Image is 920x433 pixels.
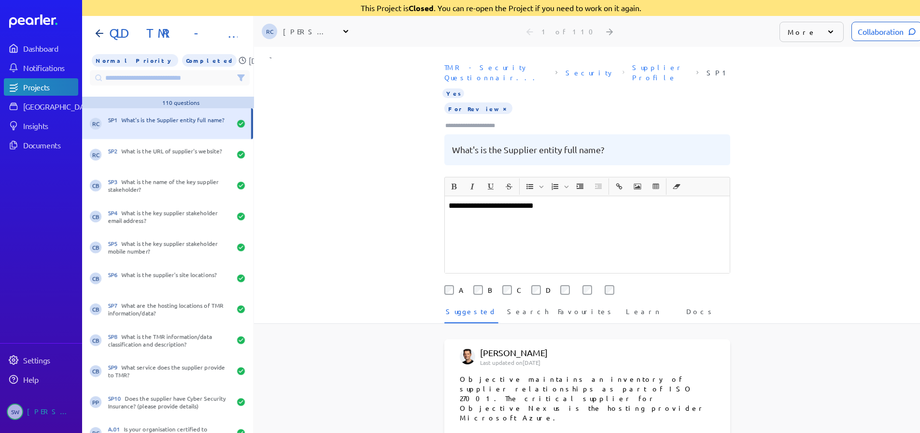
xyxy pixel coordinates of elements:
div: What service does the supplier provide to TMR? [108,363,231,379]
h1: QLD TMR - Security Questionnaire [105,26,238,41]
p: Last updated on [DATE] [480,359,623,366]
p: Objective maintains an inventory of supplier relationships as part of ISO 27001. The critical sup... [460,374,715,422]
button: Clear Formatting [668,178,685,195]
div: [PERSON_NAME] [283,27,331,36]
span: For Review [444,102,512,114]
a: Insights [4,117,78,134]
div: 110 questions [162,99,199,106]
div: Does the supplier have Cyber Security Insurance? (please provide details) [108,394,231,410]
div: [GEOGRAPHIC_DATA] [23,101,95,111]
label: C [517,285,524,295]
span: Insert Unordered List [521,178,545,195]
div: What is the TMR information/data classification and description? [108,332,231,348]
span: SP3 [108,178,122,186]
span: All Questions Completed [182,54,237,67]
span: Cass Bisset [90,303,101,315]
span: Insert table [647,178,665,195]
span: Section: Supplier Profile [628,58,693,87]
span: SP8 [108,332,122,340]
span: SP1 [108,116,122,124]
label: B [488,285,495,295]
label: A [459,285,466,295]
button: Bold [446,178,462,195]
a: SW[PERSON_NAME] [4,400,78,424]
div: Settings [23,355,77,365]
span: SP2 [108,147,122,155]
span: Strike through [500,178,518,195]
button: Insert Image [629,178,646,195]
span: Docs [686,306,715,322]
span: Insert Image [629,178,646,195]
button: Insert link [611,178,627,195]
button: Strike through [501,178,517,195]
button: Insert table [648,178,664,195]
div: Projects [23,82,77,92]
span: Document: TMR - Security Questionnaire.xlsx [440,58,552,87]
span: Cass Bisset [90,334,101,346]
div: What are the hosting locations of TMR information/data? [108,302,231,317]
span: Importance Yes [442,88,464,98]
span: Favourites [558,306,614,322]
span: Priority [92,54,178,67]
button: Underline [482,178,499,195]
button: Tag at index 0 with value ForReview focussed. Press backspace to remove [501,103,509,113]
span: Paul Parsons [90,396,101,408]
span: Search [507,306,549,322]
span: Suggested [446,306,497,322]
button: Insert Unordered List [522,178,538,195]
span: Robert Craig [262,24,277,39]
span: Cass Bisset [90,180,101,191]
span: Learn [626,306,661,322]
a: Notifications [4,59,78,76]
p: [DATE] [249,55,272,66]
span: Italic [464,178,481,195]
p: [PERSON_NAME] [480,347,623,359]
span: A.01 [108,425,124,433]
span: Robert Craig [90,149,101,160]
span: SP9 [108,363,122,371]
div: What is the URL of supplier's website? [108,147,231,162]
span: Bold [445,178,463,195]
div: What is the supplier's site locations? [108,271,231,286]
div: What is the name of the key supplier stakeholder? [108,178,231,193]
div: Insights [23,121,77,130]
span: Sheet: Security [562,64,619,82]
div: [PERSON_NAME] [27,404,75,420]
span: Cass Bisset [90,365,101,377]
span: Robert Craig [90,118,101,130]
div: What's is the Supplier entity full name? [108,116,231,131]
div: 1 of 110 [541,27,599,36]
span: SP6 [108,271,122,278]
span: Steve Whittington [7,404,23,420]
a: Help [4,371,78,388]
span: Cass Bisset [90,242,101,253]
span: Clear Formatting [668,178,685,195]
span: Insert Ordered List [546,178,570,195]
pre: What's is the Supplier entity full name? [452,142,604,158]
a: Projects [4,78,78,96]
span: Decrease Indent [590,178,607,195]
strong: Closed [409,3,434,13]
div: What is the key supplier stakeholder email address? [108,209,231,224]
a: [GEOGRAPHIC_DATA] [4,98,78,115]
span: SP4 [108,209,122,216]
div: What is the key supplier stakeholder mobile number? [108,240,231,255]
span: Reference Number: SP1 [703,64,734,82]
span: Cass Bisset [90,273,101,284]
a: Dashboard [4,40,78,57]
div: Dashboard [23,43,77,53]
div: Help [23,375,77,384]
span: Underline [482,178,499,195]
span: SP10 [108,394,125,402]
label: D [546,285,552,295]
div: Documents [23,140,77,150]
span: SP7 [108,302,122,309]
span: Cass Bisset [90,211,101,222]
button: Insert Ordered List [547,178,563,195]
a: Settings [4,351,78,369]
input: Type here to add tags [444,121,504,130]
button: Increase Indent [572,178,588,195]
span: SP5 [108,240,122,247]
p: More [788,27,816,37]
